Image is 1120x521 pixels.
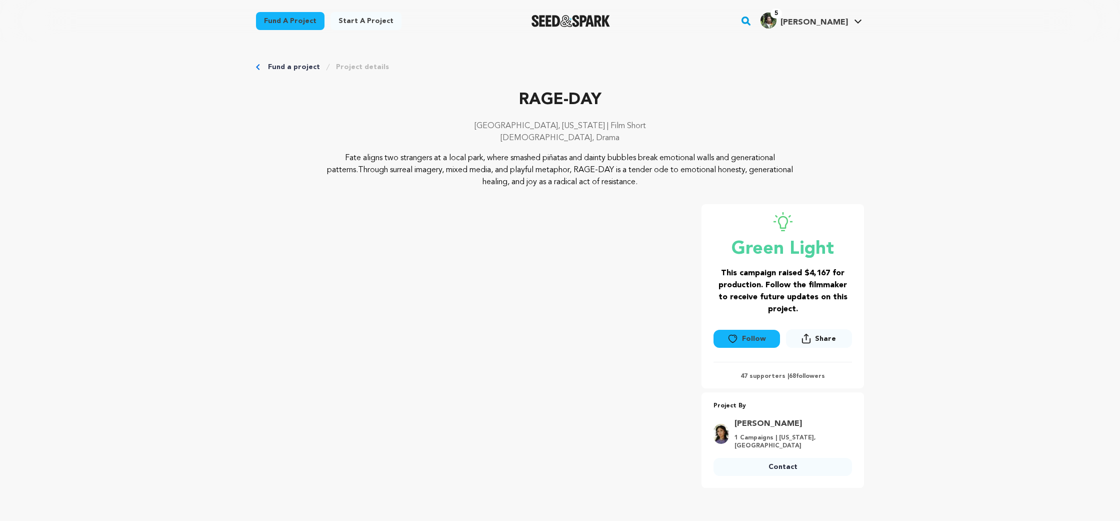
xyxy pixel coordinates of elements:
[713,458,852,476] a: Contact
[713,372,852,380] p: 47 supporters | followers
[336,62,389,72] a: Project details
[256,120,864,132] p: [GEOGRAPHIC_DATA], [US_STATE] | Film Short
[770,9,782,19] span: 5
[786,329,852,348] button: Share
[789,373,796,379] span: 68
[531,15,610,27] img: Seed&Spark Logo Dark Mode
[531,15,610,27] a: Seed&Spark Homepage
[713,330,779,348] button: Follow
[758,11,864,29] a: Shea F.'s Profile
[734,418,846,430] a: Goto Daze Flores profile
[734,434,846,450] p: 1 Campaigns | [US_STATE], [GEOGRAPHIC_DATA]
[713,400,852,412] p: Project By
[760,13,848,29] div: Shea F.'s Profile
[815,334,836,344] span: Share
[786,329,852,352] span: Share
[713,267,852,315] h3: This campaign raised $4,167 for production. Follow the filmmaker to receive future updates on thi...
[713,424,728,444] img: e15795880c58caff.jpg
[760,13,776,29] img: 85a4436b0cd5ff68.jpg
[780,19,848,27] span: [PERSON_NAME]
[268,62,320,72] a: Fund a project
[317,152,803,188] p: Fate aligns two strangers at a local park, where smashed piñatas and dainty bubbles break emotion...
[256,62,864,72] div: Breadcrumb
[758,11,864,32] span: Shea F.'s Profile
[330,12,401,30] a: Start a project
[256,12,324,30] a: Fund a project
[713,239,852,259] p: Green Light
[256,88,864,112] p: RAGE-DAY
[256,132,864,144] p: [DEMOGRAPHIC_DATA], Drama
